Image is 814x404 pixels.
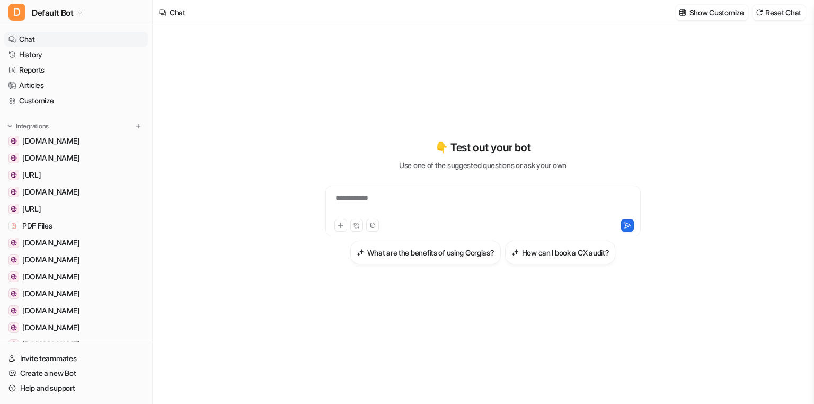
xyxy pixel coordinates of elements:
img: chatgpt.com [11,291,17,297]
img: www.eesel.ai [11,206,17,212]
span: [DOMAIN_NAME] [22,187,79,197]
h3: What are the benefits of using Gorgias? [367,247,494,258]
img: meet.google.com [11,240,17,246]
span: Default Bot [32,5,74,20]
p: Use one of the suggested questions or ask your own [399,160,567,171]
div: Chat [170,7,185,18]
span: [DOMAIN_NAME] [22,238,79,248]
span: [DOMAIN_NAME] [22,322,79,333]
a: www.example.com[DOMAIN_NAME] [4,185,148,199]
img: How can I book a CX audit? [511,249,519,257]
span: [URL] [22,204,41,214]
a: Reports [4,63,148,77]
span: [DOMAIN_NAME] [22,305,79,316]
img: www.atlassian.com [11,155,17,161]
a: PDF FilesPDF Files [4,218,148,233]
img: github.com [11,257,17,263]
span: [DOMAIN_NAME] [22,153,79,163]
img: amplitude.com [11,274,17,280]
a: gorgiasio.webflow.io[DOMAIN_NAME] [4,134,148,148]
img: menu_add.svg [135,122,142,130]
span: [DOMAIN_NAME] [22,254,79,265]
img: dashboard.eesel.ai [11,172,17,178]
img: expand menu [6,122,14,130]
span: [URL] [22,170,41,180]
a: faq.heartandsoil.co[DOMAIN_NAME] [4,320,148,335]
a: History [4,47,148,62]
a: Chat [4,32,148,47]
a: www.figma.com[DOMAIN_NAME] [4,303,148,318]
a: www.atlassian.com[DOMAIN_NAME] [4,151,148,165]
button: Show Customize [676,5,748,20]
img: customize [679,8,686,16]
p: 👇 Test out your bot [435,139,530,155]
img: faq.heartandsoil.co [11,324,17,331]
a: dashboard.eesel.ai[URL] [4,168,148,182]
button: How can I book a CX audit?How can I book a CX audit? [505,241,616,264]
img: www.example.com [11,189,17,195]
h3: How can I book a CX audit? [522,247,609,258]
a: Invite teammates [4,351,148,366]
a: Help and support [4,381,148,396]
p: Integrations [16,122,49,130]
span: [DOMAIN_NAME] [22,136,79,146]
a: Create a new Bot [4,366,148,381]
a: chatgpt.com[DOMAIN_NAME] [4,286,148,301]
img: reset [756,8,763,16]
a: Articles [4,78,148,93]
img: What are the benefits of using Gorgias? [357,249,364,257]
p: Show Customize [689,7,744,18]
a: amplitude.com[DOMAIN_NAME] [4,269,148,284]
span: D [8,4,25,21]
button: Integrations [4,121,52,131]
img: www.figma.com [11,308,17,314]
span: [DOMAIN_NAME] [22,271,79,282]
a: www.codesprintconsulting.com[DOMAIN_NAME] [4,337,148,352]
span: [DOMAIN_NAME] [22,288,79,299]
span: [DOMAIN_NAME] [22,339,79,350]
img: PDF Files [11,223,17,229]
img: gorgiasio.webflow.io [11,138,17,144]
span: PDF Files [22,221,52,231]
a: Customize [4,93,148,108]
button: Reset Chat [753,5,806,20]
a: www.eesel.ai[URL] [4,201,148,216]
button: What are the benefits of using Gorgias?What are the benefits of using Gorgias? [350,241,501,264]
a: github.com[DOMAIN_NAME] [4,252,148,267]
a: meet.google.com[DOMAIN_NAME] [4,235,148,250]
img: www.codesprintconsulting.com [11,341,17,348]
